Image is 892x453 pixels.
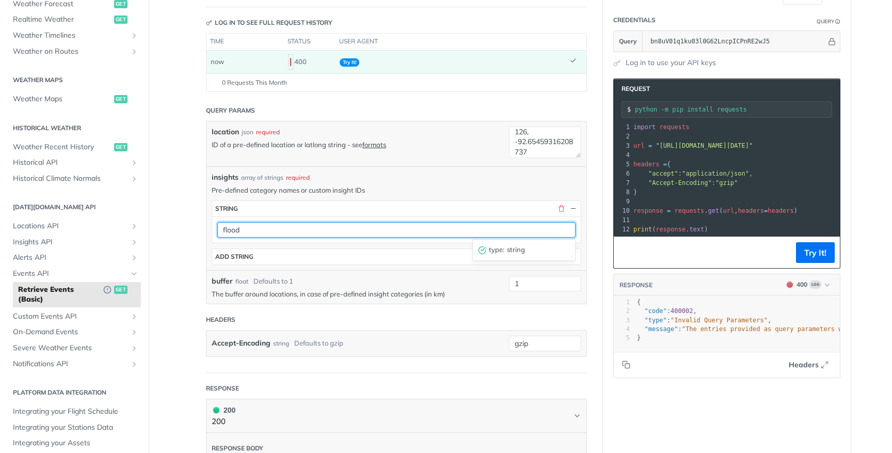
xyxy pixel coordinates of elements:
a: Integrating your Flight Schedule [8,404,141,419]
span: Weather Recent History [13,142,111,152]
div: 2 [614,132,631,141]
span: } [633,189,637,196]
a: Locations APIShow subpages for Locations API [8,218,141,234]
a: Notifications APIShow subpages for Notifications API [8,356,141,372]
span: headers [738,207,764,214]
span: Insights API [13,237,128,247]
span: now [211,57,224,66]
span: "accept" [648,170,678,177]
button: Show subpages for Locations API [130,222,138,230]
span: Query [619,37,637,46]
a: Alerts APIShow subpages for Alerts API [8,250,141,265]
span: Historical Climate Normals [13,174,128,184]
span: text [689,226,704,233]
span: 400 [290,58,291,66]
button: Copy to clipboard [619,357,633,372]
div: float [235,277,248,286]
th: status [284,34,336,50]
span: 0 Requests This Month [222,78,287,87]
svg: Key [206,20,212,26]
button: Delete [556,204,566,213]
button: Show subpages for Severe Weather Events [130,344,138,352]
a: Weather on RoutesShow subpages for Weather on Routes [8,44,141,59]
div: 7 [614,178,631,188]
label: Accept-Encoding [212,336,270,351]
span: get [708,207,720,214]
span: : [633,179,738,186]
span: 400 [787,282,793,288]
div: 5 [614,160,631,169]
span: get [114,95,128,103]
span: response [633,207,663,214]
p: 200 [212,416,235,428]
a: Custom Events APIShow subpages for Custom Events API [8,309,141,324]
div: 400 [288,53,331,71]
th: user agent [336,34,566,50]
span: type : [489,245,504,255]
div: 1 [614,122,631,132]
span: } [637,334,641,341]
h2: [DATE][DOMAIN_NAME] API [8,202,141,212]
button: Show subpages for Historical Climate Normals [130,175,138,183]
a: Weather Mapsget [8,91,141,107]
div: string [215,205,238,212]
div: 4 [614,325,630,334]
div: QueryInformation [817,18,840,25]
a: Log in to use your API keys [626,57,716,68]
button: ADD string [212,249,581,264]
span: Weather Timelines [13,30,128,41]
span: Locations API [13,221,128,231]
div: Query [817,18,834,25]
div: Headers [206,315,235,324]
button: Try It! [796,242,835,263]
button: Show subpages for On-Demand Events [130,328,138,336]
div: 200 [212,404,235,416]
span: = [667,207,671,214]
button: Show subpages for Weather Timelines [130,32,138,40]
div: Query Params [206,106,255,115]
span: Notifications API [13,359,128,369]
button: Deprecated Endpoint [103,285,111,295]
button: Show subpages for Historical API [130,159,138,167]
span: Events API [13,269,128,279]
span: 400002 [671,307,693,315]
span: "[URL][DOMAIN_NAME][DATE]" [656,142,753,149]
span: response [656,226,686,233]
div: Credentials [613,15,656,25]
span: "gzip" [715,179,738,186]
h2: Historical Weather [8,123,141,133]
span: Historical API [13,158,128,168]
span: Weather Maps [13,94,111,104]
div: 400 [797,280,807,289]
span: requests [675,207,705,214]
button: Show subpages for Alerts API [130,254,138,262]
span: headers [633,161,660,168]
a: Events APIHide subpages for Events API [8,266,141,282]
div: 5 [614,334,630,342]
button: 400400Log [782,279,835,290]
button: Show subpages for Custom Events API [130,313,138,321]
span: Custom Events API [13,311,128,322]
span: "type" [644,317,666,324]
button: Query [614,31,643,52]
span: headers [768,207,794,214]
span: url [723,207,734,214]
span: insights [212,172,238,183]
a: Weather TimelinesShow subpages for Weather Timelines [8,28,141,43]
button: 200 200200 [212,404,581,428]
p: Pre-defined category names or custom insight IDs [212,185,581,195]
div: 3 [614,141,631,150]
span: { [637,299,641,306]
span: print [633,226,652,233]
span: Request [616,84,650,93]
div: required [256,128,280,137]
span: Alerts API [13,253,128,263]
h2: Weather Maps [8,75,141,85]
p: ID of a pre-defined location or latlong string - see [212,140,504,149]
div: required [286,173,310,182]
span: url [633,142,645,149]
div: Defaults to 1 [253,276,293,287]
div: 4 [614,150,631,160]
button: string [212,201,581,216]
a: Realtime Weatherget [8,12,141,27]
